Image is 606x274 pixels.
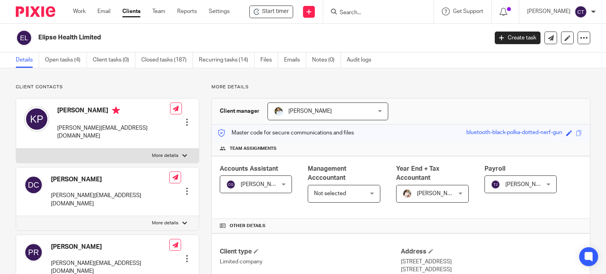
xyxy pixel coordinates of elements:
p: [PERSON_NAME][EMAIL_ADDRESS][DOMAIN_NAME] [57,124,170,140]
div: bluetooth-black-polka-dotted-nerf-gun [466,129,562,138]
span: Not selected [314,191,346,196]
img: svg%3E [24,243,43,262]
div: Elipse Health Limited [249,6,293,18]
img: sarah-royle.jpg [274,106,283,116]
a: Create task [495,32,541,44]
img: Pixie [16,6,55,17]
span: Team assignments [230,145,277,152]
a: Files [260,52,278,68]
span: [PERSON_NAME] [417,191,460,196]
h2: Elipse Health Limited [38,34,394,42]
p: Limited company [220,258,401,266]
a: Audit logs [347,52,377,68]
p: Master code for secure communications and files [218,129,354,137]
p: [PERSON_NAME] [527,7,570,15]
a: Reports [177,7,197,15]
span: Year End + Tax Accountant [396,166,440,181]
a: Notes (0) [312,52,341,68]
h4: Client type [220,248,401,256]
h4: Address [401,248,582,256]
a: Settings [209,7,230,15]
span: Payroll [484,166,505,172]
img: svg%3E [16,30,32,46]
h3: Client manager [220,107,260,115]
p: Client contacts [16,84,199,90]
span: Accounts Assistant [220,166,278,172]
a: Team [152,7,165,15]
p: More details [211,84,590,90]
a: Clients [122,7,140,15]
a: Details [16,52,39,68]
h4: [PERSON_NAME] [51,243,169,251]
p: More details [152,153,178,159]
p: [STREET_ADDRESS] [401,266,582,274]
p: [PERSON_NAME][EMAIL_ADDRESS][DOMAIN_NAME] [51,192,169,208]
h4: [PERSON_NAME] [51,175,169,184]
span: [PERSON_NAME] [288,108,332,114]
img: Kayleigh%20Henson.jpeg [402,189,412,198]
a: Recurring tasks (14) [199,52,254,68]
img: svg%3E [491,180,500,189]
a: Email [97,7,110,15]
a: Emails [284,52,306,68]
a: Closed tasks (187) [141,52,193,68]
span: Get Support [453,9,483,14]
img: svg%3E [574,6,587,18]
input: Search [339,9,410,17]
img: svg%3E [24,106,49,132]
span: [PERSON_NAME] [505,182,549,187]
img: svg%3E [24,175,43,194]
a: Work [73,7,86,15]
a: Open tasks (4) [45,52,87,68]
span: Start timer [262,7,289,16]
i: Primary [112,106,120,114]
a: Client tasks (0) [93,52,135,68]
p: More details [152,220,178,226]
img: svg%3E [226,180,236,189]
h4: [PERSON_NAME] [57,106,170,116]
span: Other details [230,223,266,229]
span: [PERSON_NAME] [241,182,284,187]
p: [STREET_ADDRESS] [401,258,582,266]
span: Management Acccountant [308,166,346,181]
